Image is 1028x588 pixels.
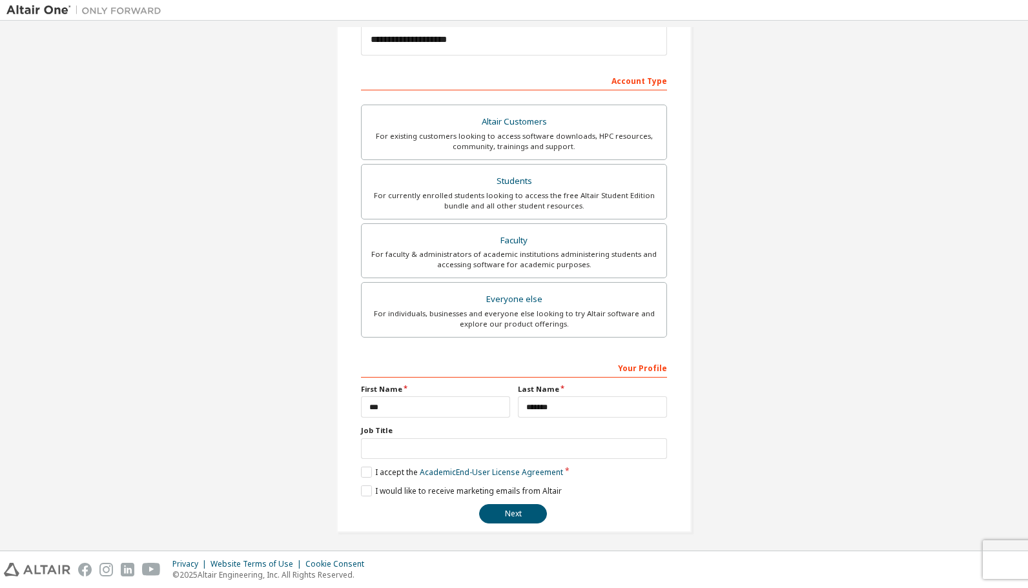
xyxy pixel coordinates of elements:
[361,357,667,378] div: Your Profile
[361,384,510,394] label: First Name
[369,309,659,329] div: For individuals, businesses and everyone else looking to try Altair software and explore our prod...
[420,467,563,478] a: Academic End-User License Agreement
[361,485,562,496] label: I would like to receive marketing emails from Altair
[172,569,372,580] p: © 2025 Altair Engineering, Inc. All Rights Reserved.
[361,425,667,436] label: Job Title
[369,249,659,270] div: For faculty & administrators of academic institutions administering students and accessing softwa...
[4,563,70,576] img: altair_logo.svg
[121,563,134,576] img: linkedin.svg
[369,190,659,211] div: For currently enrolled students looking to access the free Altair Student Edition bundle and all ...
[361,70,667,90] div: Account Type
[369,172,659,190] div: Students
[6,4,168,17] img: Altair One
[305,559,372,569] div: Cookie Consent
[369,232,659,250] div: Faculty
[369,113,659,131] div: Altair Customers
[369,290,659,309] div: Everyone else
[172,559,211,569] div: Privacy
[99,563,113,576] img: instagram.svg
[369,131,659,152] div: For existing customers looking to access software downloads, HPC resources, community, trainings ...
[211,559,305,569] div: Website Terms of Use
[518,384,667,394] label: Last Name
[142,563,161,576] img: youtube.svg
[78,563,92,576] img: facebook.svg
[361,467,563,478] label: I accept the
[479,504,547,523] button: Next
